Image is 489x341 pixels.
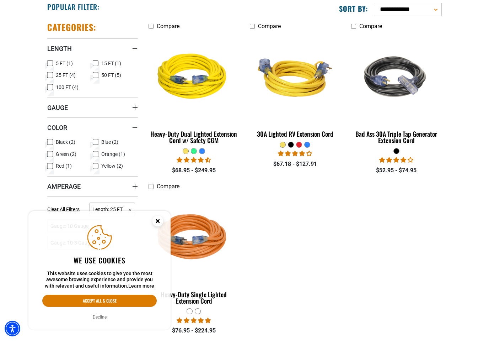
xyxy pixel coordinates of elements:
span: Compare [258,23,281,30]
button: Decline [91,314,109,321]
label: Sort by: [339,4,368,13]
span: Black (2) [56,140,75,145]
h2: Categories: [47,22,96,33]
span: Yellow (2) [101,163,123,168]
div: Heavy-Duty Single Lighted Extension Cord [149,291,239,304]
aside: Cookie Consent [28,211,171,330]
span: Blue (2) [101,140,118,145]
img: orange [149,197,239,279]
img: yellow [149,37,239,119]
div: $68.95 - $249.95 [149,166,239,175]
span: Green (2) [56,152,76,157]
span: 4.11 stars [278,150,312,157]
summary: Gauge [47,98,138,117]
div: 30A Lighted RV Extension Cord [250,131,340,137]
button: Accept all & close [42,295,157,307]
span: 4.00 stars [379,157,413,163]
span: Compare [359,23,382,30]
p: This website uses cookies to give you the most awesome browsing experience and provide you with r... [42,271,157,289]
span: 100 FT (4) [56,85,79,90]
span: Orange (1) [101,152,125,157]
a: yellow 30A Lighted RV Extension Cord [250,33,340,141]
a: orange Heavy-Duty Single Lighted Extension Cord [149,194,239,308]
span: Red (1) [56,163,72,168]
span: 5 FT (1) [56,61,73,66]
div: Bad Ass 30A Triple Tap Generator Extension Cord [351,131,442,143]
a: This website uses cookies to give you the most awesome browsing experience and provide you with r... [128,283,154,289]
span: Compare [157,23,179,30]
span: 5.00 stars [177,317,211,324]
div: $67.18 - $127.91 [250,160,340,168]
span: 15 FT (1) [101,61,121,66]
div: $76.95 - $224.95 [149,326,239,335]
div: Accessibility Menu [5,321,20,336]
span: 25 FT (4) [56,73,76,78]
span: Clear All Filters [47,206,80,212]
summary: Color [47,117,138,137]
h2: Popular Filter: [47,2,100,11]
h2: We use cookies [42,256,157,265]
div: $52.95 - $74.95 [351,166,442,175]
a: Length: 25 FT [89,206,135,213]
summary: Length [47,38,138,58]
a: yellow Heavy-Duty Dual Lighted Extension Cord w/ Safety CGM [149,33,239,148]
img: yellow [250,37,340,119]
span: Color [47,124,67,132]
span: 4.64 stars [177,157,211,163]
span: Gauge [47,104,68,112]
summary: Amperage [47,176,138,196]
button: Close this option [145,211,171,233]
span: Length: 25 FT [89,203,135,216]
span: Compare [157,183,179,190]
div: Heavy-Duty Dual Lighted Extension Cord w/ Safety CGM [149,131,239,143]
a: black Bad Ass 30A Triple Tap Generator Extension Cord [351,33,442,148]
span: Amperage [47,182,81,190]
img: black [351,37,441,119]
span: Length [47,44,72,53]
span: 50 FT (5) [101,73,121,78]
a: Clear All Filters [47,206,82,213]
